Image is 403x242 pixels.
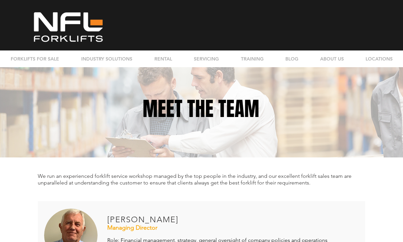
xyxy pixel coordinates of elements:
[183,50,230,67] a: SERVICING
[78,50,136,67] p: INDUSTRY SOLUTIONS
[38,173,352,186] span: We run an experienced forklift service workshop managed by the top people in the industry, and ou...
[190,50,222,67] p: SERVICING
[7,50,62,67] p: FORKLIFTS FOR SALE
[309,50,355,67] div: ABOUT US
[107,215,178,224] span: [PERSON_NAME]
[238,50,267,67] p: TRAINING
[143,50,183,67] a: RENTAL
[230,50,274,67] a: TRAINING
[355,50,403,67] div: LOCATIONS
[151,50,175,67] p: RENTAL
[30,11,107,43] img: NFL White_LG clearcut.png
[107,224,157,231] span: Managing Director
[317,50,347,67] p: ABOUT US
[70,50,143,67] a: INDUSTRY SOLUTIONS
[143,94,259,124] span: MEET THE TEAM
[282,50,302,67] p: BLOG
[274,50,309,67] a: BLOG
[362,50,396,67] p: LOCATIONS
